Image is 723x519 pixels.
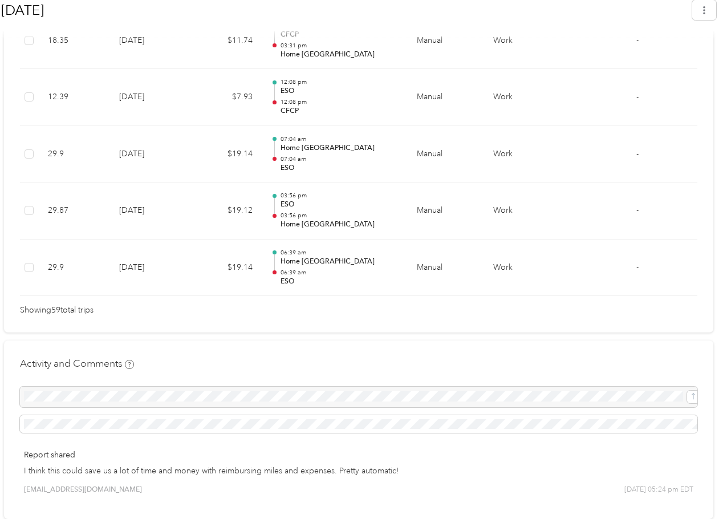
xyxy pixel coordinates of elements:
p: ESO [281,200,399,210]
p: ESO [281,163,399,173]
td: [DATE] [110,183,192,240]
td: 29.87 [39,183,110,240]
td: $19.14 [192,126,262,183]
td: 29.9 [39,240,110,297]
td: Work [484,126,572,183]
span: - [636,149,639,159]
span: [DATE] 05:24 pm EDT [624,485,693,495]
p: 06:39 am [281,249,399,257]
td: [DATE] [110,126,192,183]
td: 12.39 [39,69,110,126]
span: Showing 59 total trips [20,304,94,317]
td: Work [484,69,572,126]
p: 07:04 am [281,135,399,143]
td: [DATE] [110,69,192,126]
td: $19.14 [192,240,262,297]
p: 12:08 pm [281,78,399,86]
p: 03:56 pm [281,192,399,200]
td: Manual [408,126,484,183]
p: 07:04 am [281,155,399,163]
td: Manual [408,240,484,297]
p: 03:31 pm [281,42,399,50]
p: 06:39 am [281,269,399,277]
p: I think this could save us a lot of time and money with reimbursing miles and expenses. Pretty au... [24,465,693,477]
h4: Activity and Comments [20,356,134,371]
p: Home [GEOGRAPHIC_DATA] [281,220,399,230]
p: Home [GEOGRAPHIC_DATA] [281,50,399,60]
p: CFCP [281,106,399,116]
p: ESO [281,86,399,96]
p: ESO [281,277,399,287]
p: 03:56 pm [281,212,399,220]
td: Manual [408,69,484,126]
p: Report shared [24,449,693,461]
td: $7.93 [192,69,262,126]
p: Home [GEOGRAPHIC_DATA] [281,143,399,153]
p: Home [GEOGRAPHIC_DATA] [281,257,399,267]
td: Manual [408,183,484,240]
td: $19.12 [192,183,262,240]
td: 29.9 [39,126,110,183]
p: 12:08 pm [281,98,399,106]
span: - [636,92,639,102]
td: Work [484,183,572,240]
span: - [636,35,639,45]
td: [DATE] [110,240,192,297]
span: - [636,205,639,215]
span: [EMAIL_ADDRESS][DOMAIN_NAME] [24,485,142,495]
span: - [636,262,639,272]
td: Work [484,240,572,297]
